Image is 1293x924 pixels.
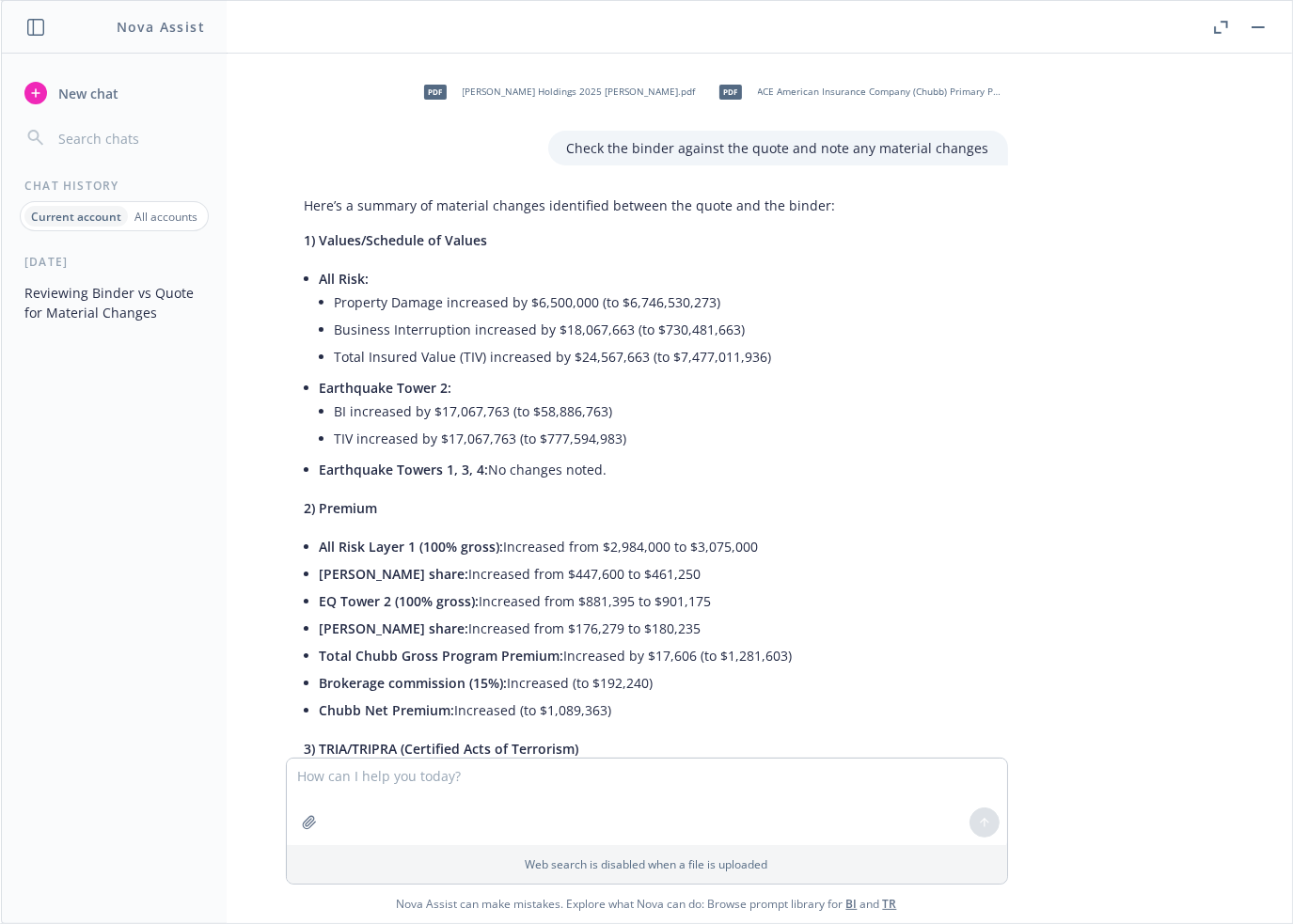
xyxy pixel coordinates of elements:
[463,86,696,98] span: [PERSON_NAME] Holdings 2025 [PERSON_NAME].pdf
[335,425,989,452] li: TIV increased by $17,067,763 (to $777,594,983)
[305,231,488,249] span: 1) Values/Schedule of Values
[320,642,989,669] li: Increased by $17,606 (to $1,281,603)
[320,565,469,583] span: [PERSON_NAME] share:
[320,461,489,478] span: Earthquake Towers 1, 3, 4:
[320,270,370,288] span: All Risk:
[305,740,579,758] span: 3) TRIA/TRIPRA (Certified Acts of Terrorism)
[412,69,700,116] div: pdf[PERSON_NAME] Holdings 2025 [PERSON_NAME].pdf
[424,85,447,99] span: pdf
[335,343,989,370] li: Total Insured Value (TIV) increased by $24,567,663 (to $7,477,011,936)
[320,669,989,697] li: Increased (to $192,240)
[320,619,469,637] span: [PERSON_NAME] share:
[883,896,897,912] a: TR
[719,85,742,99] span: pdf
[335,316,989,343] li: Business Interruption increased by $18,067,663 (to $730,481,663)
[335,289,989,316] li: Property Damage increased by $6,500,000 (to $6,746,530,273)
[305,196,989,215] p: Here’s a summary of material changes identified between the quote and the binder:
[320,647,564,665] span: Total Chubb Gross Program Premium:
[320,701,455,719] span: Chubb Net Premium:
[320,456,989,483] li: No changes noted.
[320,674,508,692] span: Brokerage commission (15%):
[320,379,452,397] span: Earthquake Tower 2:
[707,69,1008,116] div: pdfACE American Insurance Company (Chubb) Primary Property $250M (15) Quote- Revised.pdf
[17,76,212,110] button: New chat
[31,209,121,225] p: Current account
[298,856,996,872] p: Web search is disabled when a file is uploaded
[2,254,227,270] div: [DATE]
[117,17,205,37] h1: Nova Assist
[305,499,378,517] span: 2) Premium
[17,277,212,328] button: Reviewing Binder vs Quote for Material Changes
[320,538,504,556] span: All Risk Layer 1 (100% gross):
[55,84,118,103] span: New chat
[320,592,480,610] span: EQ Tower 2 (100% gross):
[335,398,989,425] li: BI increased by $17,067,763 (to $58,886,763)
[846,896,858,912] a: BI
[758,86,1004,98] span: ACE American Insurance Company (Chubb) Primary Property $250M (15) Quote- Revised.pdf
[567,138,989,158] p: Check the binder against the quote and note any material changes
[134,209,197,225] p: All accounts
[320,615,989,642] li: Increased from $176,279 to $180,235
[2,178,227,194] div: Chat History
[320,697,989,724] li: Increased (to $1,089,363)
[320,587,989,615] li: Increased from $881,395 to $901,175
[55,125,204,151] input: Search chats
[8,885,1285,923] span: Nova Assist can make mistakes. Explore what Nova can do: Browse prompt library for and
[320,533,989,560] li: Increased from $2,984,000 to $3,075,000
[320,560,989,587] li: Increased from $447,600 to $461,250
